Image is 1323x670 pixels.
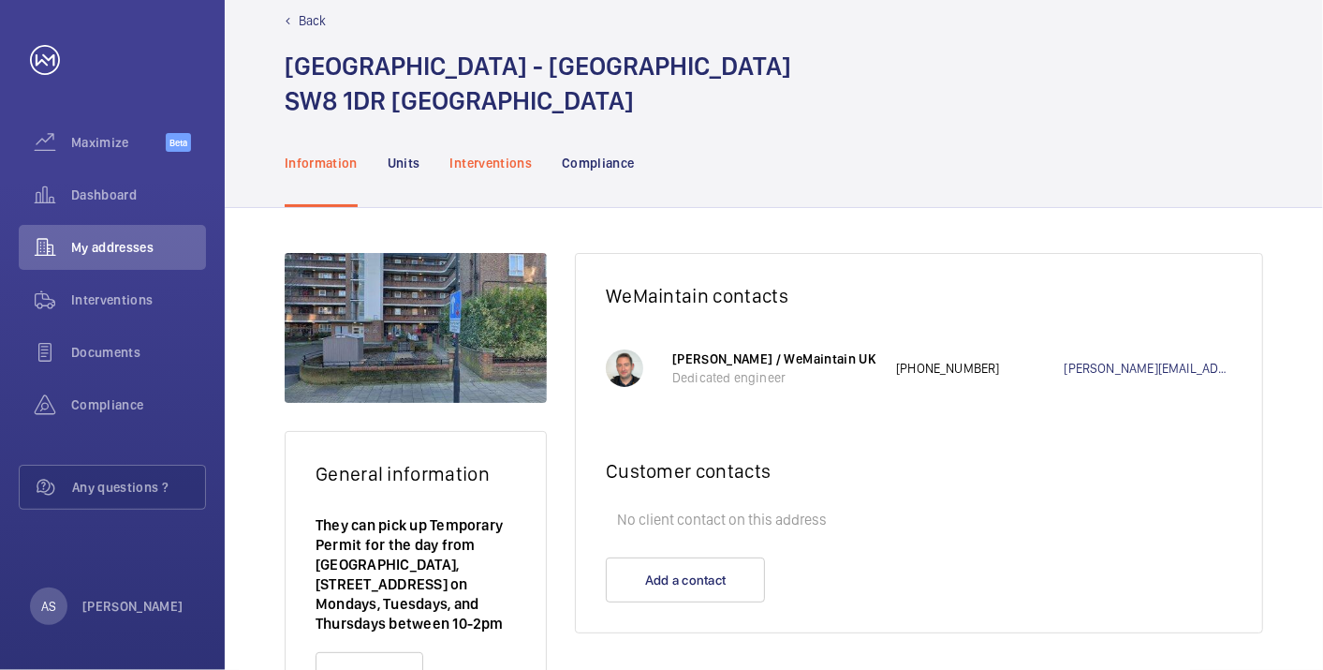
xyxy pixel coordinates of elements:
[606,558,765,603] button: Add a contact
[316,462,516,485] h2: General information
[1065,359,1232,378] a: [PERSON_NAME][EMAIL_ADDRESS][DOMAIN_NAME]
[896,359,1064,378] p: [PHONE_NUMBER]
[562,154,635,172] p: Compliance
[71,343,206,362] span: Documents
[71,133,166,152] span: Maximize
[41,597,56,616] p: AS
[71,186,206,204] span: Dashboard
[71,395,206,414] span: Compliance
[166,133,191,152] span: Beta
[316,515,516,633] p: They can pick up Temporary Permit for the day from [GEOGRAPHIC_DATA], [STREET_ADDRESS] on Mondays...
[71,290,206,309] span: Interventions
[672,368,877,387] p: Dedicated engineer
[285,154,358,172] p: Information
[450,154,533,172] p: Interventions
[285,49,791,118] h1: [GEOGRAPHIC_DATA] - [GEOGRAPHIC_DATA] SW8 1DR [GEOGRAPHIC_DATA]
[606,459,1232,483] h2: Customer contacts
[82,597,184,616] p: [PERSON_NAME]
[672,350,877,368] p: [PERSON_NAME] / WeMaintain UK
[299,11,327,30] p: Back
[606,501,1232,539] p: No client contact on this address
[606,284,1232,307] h2: WeMaintain contacts
[71,238,206,257] span: My addresses
[72,478,205,497] span: Any questions ?
[388,154,420,172] p: Units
